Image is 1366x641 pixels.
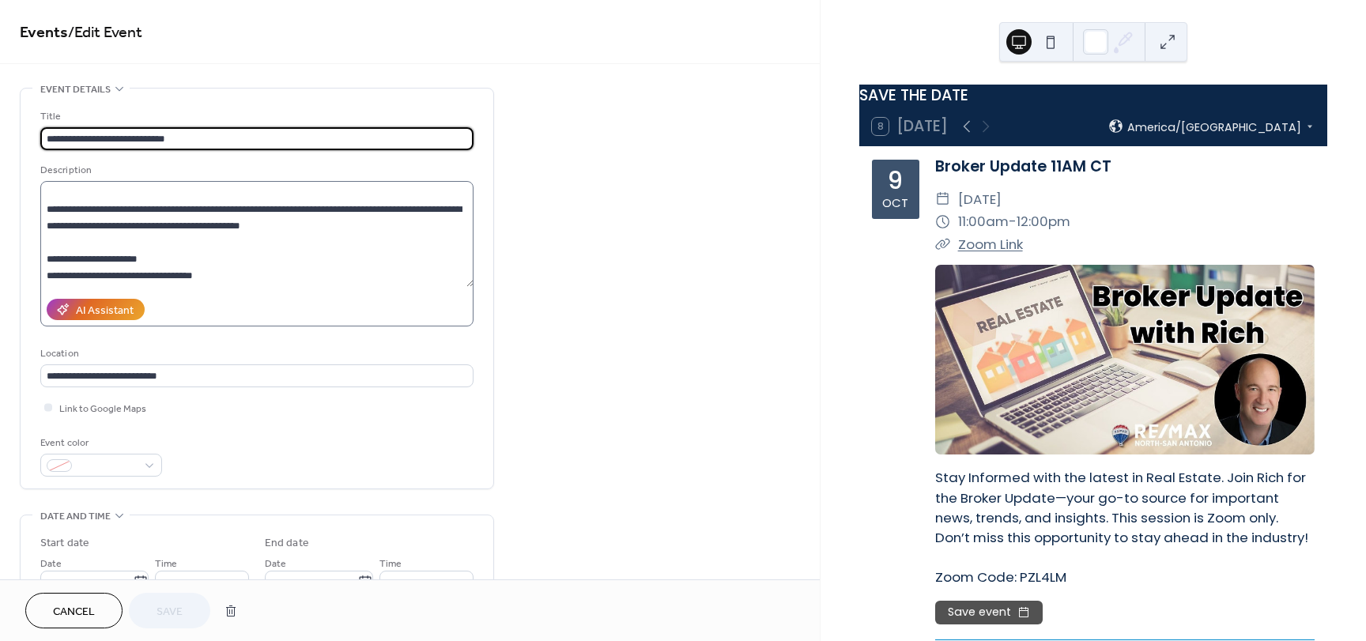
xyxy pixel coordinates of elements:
[379,556,402,572] span: Time
[935,468,1315,587] div: Stay Informed with the latest in Real Estate. Join Rich for the Broker Update—your go-to source f...
[958,210,1009,233] span: 11:00am
[935,233,950,256] div: ​
[53,604,95,620] span: Cancel
[40,556,62,572] span: Date
[935,188,950,211] div: ​
[40,81,111,98] span: Event details
[859,85,1327,107] div: SAVE THE DATE
[935,601,1043,624] button: Save event
[882,197,908,209] div: Oct
[76,303,134,319] div: AI Assistant
[25,593,123,628] button: Cancel
[958,235,1023,254] a: Zoom Link
[935,210,950,233] div: ​
[47,299,145,320] button: AI Assistant
[40,345,470,362] div: Location
[888,169,903,193] div: 9
[68,17,142,48] span: / Edit Event
[265,535,309,552] div: End date
[40,435,159,451] div: Event color
[155,556,177,572] span: Time
[1009,210,1017,233] span: -
[1127,121,1301,132] span: America/[GEOGRAPHIC_DATA]
[40,108,470,125] div: Title
[958,188,1002,211] span: [DATE]
[40,162,470,179] div: Description
[40,508,111,525] span: Date and time
[40,535,89,552] div: Start date
[265,556,286,572] span: Date
[1017,210,1070,233] span: 12:00pm
[59,401,146,417] span: Link to Google Maps
[20,17,68,48] a: Events
[935,156,1111,177] a: Broker Update 11AM CT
